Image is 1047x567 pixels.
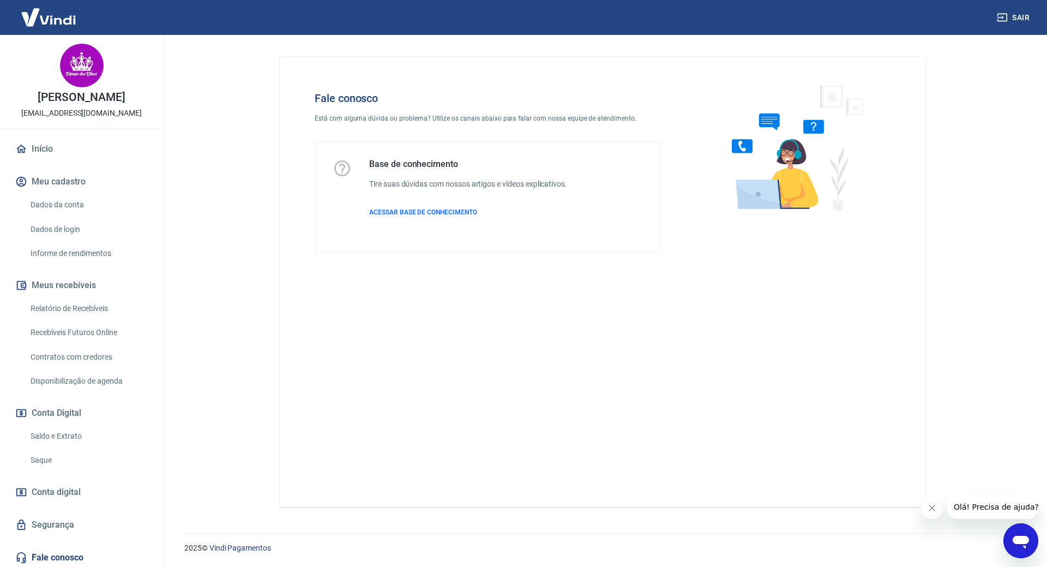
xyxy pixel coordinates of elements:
img: 95118690-84e9-4bdb-bf9b-e0e9147ef3aa.jpeg [60,44,104,87]
span: ACESSAR BASE DE CONHECIMENTO [369,208,477,216]
p: [EMAIL_ADDRESS][DOMAIN_NAME] [21,108,142,119]
span: Olá! Precisa de ajuda? [7,8,92,16]
a: Informe de rendimentos [26,242,150,265]
p: [PERSON_NAME] [38,92,125,103]
a: Contratos com credores [26,346,150,368]
img: Vindi [13,1,84,34]
img: Fale conosco [710,74,876,220]
iframe: Fechar mensagem [921,497,943,519]
a: Recebíveis Futuros Online [26,321,150,344]
button: Conta Digital [13,401,150,425]
a: Vindi Pagamentos [209,544,271,552]
a: Conta digital [13,480,150,504]
p: Está com alguma dúvida ou problema? Utilize os canais abaixo para falar com nossa equipe de atend... [315,114,660,123]
button: Meus recebíveis [13,273,150,297]
h4: Fale conosco [315,92,660,105]
a: Saque [26,449,150,471]
a: Relatório de Recebíveis [26,297,150,320]
a: Disponibilização de agenda [26,370,150,392]
p: 2025 © [184,542,1021,554]
a: Segurança [13,513,150,537]
span: Conta digital [32,485,81,500]
a: ACESSAR BASE DE CONHECIMENTO [369,207,567,217]
a: Início [13,137,150,161]
h6: Tire suas dúvidas com nossos artigos e vídeos explicativos. [369,178,567,190]
iframe: Botão para abrir a janela de mensagens [1003,523,1038,558]
iframe: Mensagem da empresa [947,495,1038,519]
button: Meu cadastro [13,170,150,194]
h5: Base de conhecimento [369,159,567,170]
a: Dados de login [26,218,150,241]
button: Sair [995,8,1034,28]
a: Saldo e Extrato [26,425,150,447]
a: Dados da conta [26,194,150,216]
